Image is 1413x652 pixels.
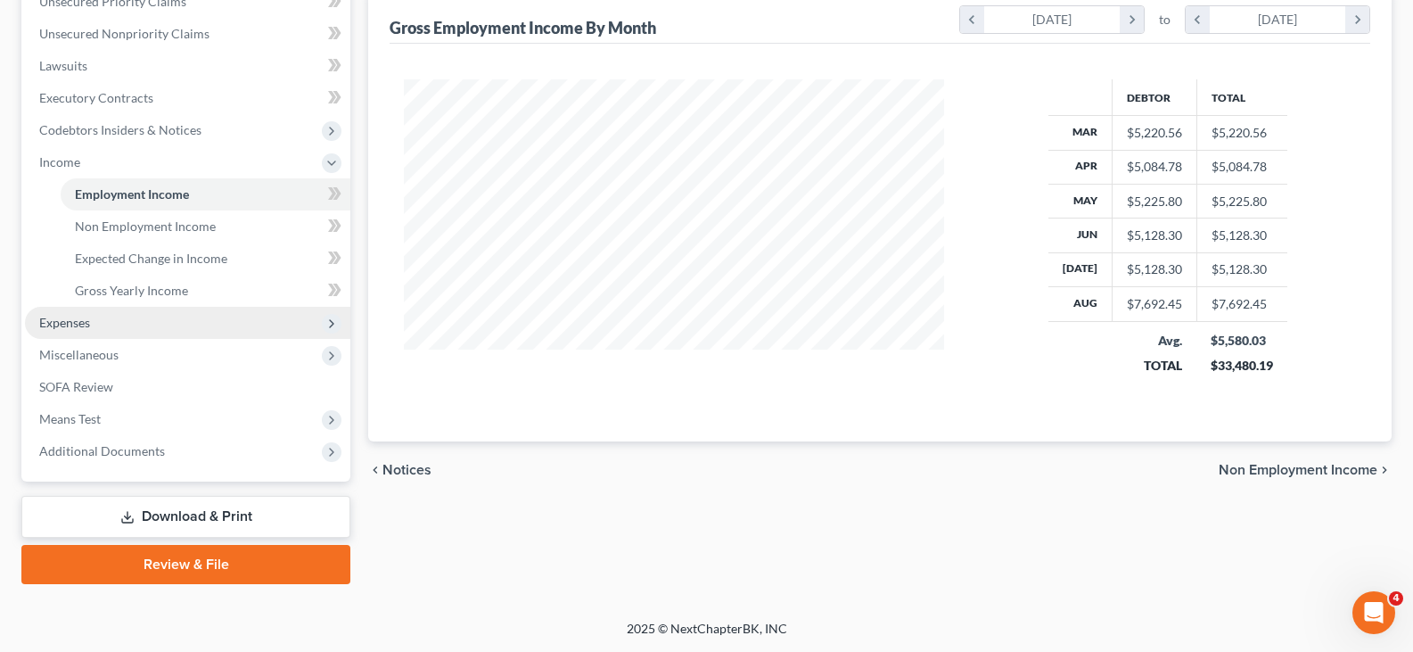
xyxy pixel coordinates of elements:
[1048,219,1113,252] th: Jun
[39,315,90,330] span: Expenses
[1219,463,1377,477] span: Non Employment Income
[1048,150,1113,184] th: Apr
[39,90,153,105] span: Executory Contracts
[1211,357,1273,375] div: $33,480.19
[390,17,656,38] div: Gross Employment Income By Month
[25,371,350,403] a: SOFA Review
[61,243,350,275] a: Expected Change in Income
[1196,150,1287,184] td: $5,084.78
[1389,591,1403,606] span: 4
[1186,6,1210,33] i: chevron_left
[1211,332,1273,350] div: $5,580.03
[1126,357,1182,375] div: TOTAL
[21,545,350,584] a: Review & File
[21,496,350,538] a: Download & Print
[39,379,113,394] span: SOFA Review
[1127,158,1182,176] div: $5,084.78
[39,122,201,137] span: Codebtors Insiders & Notices
[39,411,101,426] span: Means Test
[25,50,350,82] a: Lawsuits
[1196,219,1287,252] td: $5,128.30
[199,620,1215,652] div: 2025 © NextChapterBK, INC
[1196,252,1287,286] td: $5,128.30
[1196,116,1287,150] td: $5,220.56
[75,219,216,234] span: Non Employment Income
[368,463,382,477] i: chevron_left
[39,347,119,362] span: Miscellaneous
[1127,193,1182,210] div: $5,225.80
[1219,463,1392,477] button: Non Employment Income chevron_right
[39,154,80,169] span: Income
[1127,227,1182,244] div: $5,128.30
[1127,260,1182,278] div: $5,128.30
[39,443,165,458] span: Additional Documents
[1210,6,1346,33] div: [DATE]
[1352,591,1395,634] iframe: Intercom live chat
[61,210,350,243] a: Non Employment Income
[1048,116,1113,150] th: Mar
[1196,287,1287,321] td: $7,692.45
[1120,6,1144,33] i: chevron_right
[75,186,189,202] span: Employment Income
[1127,295,1182,313] div: $7,692.45
[1048,252,1113,286] th: [DATE]
[75,283,188,298] span: Gross Yearly Income
[39,26,209,41] span: Unsecured Nonpriority Claims
[61,178,350,210] a: Employment Income
[1127,124,1182,142] div: $5,220.56
[61,275,350,307] a: Gross Yearly Income
[1196,79,1287,115] th: Total
[25,18,350,50] a: Unsecured Nonpriority Claims
[1196,184,1287,218] td: $5,225.80
[39,58,87,73] span: Lawsuits
[984,6,1121,33] div: [DATE]
[1126,332,1182,350] div: Avg.
[1112,79,1196,115] th: Debtor
[960,6,984,33] i: chevron_left
[25,82,350,114] a: Executory Contracts
[1048,287,1113,321] th: Aug
[1159,11,1171,29] span: to
[1048,184,1113,218] th: May
[368,463,431,477] button: chevron_left Notices
[1345,6,1369,33] i: chevron_right
[75,251,227,266] span: Expected Change in Income
[382,463,431,477] span: Notices
[1377,463,1392,477] i: chevron_right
